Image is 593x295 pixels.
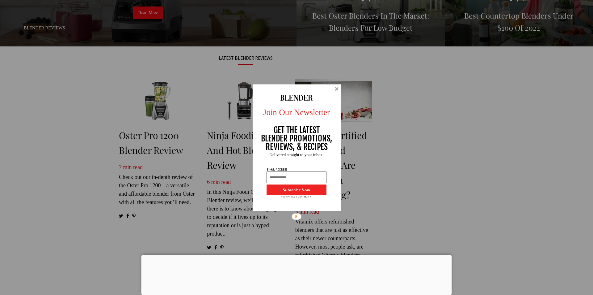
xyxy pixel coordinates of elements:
button: Subscribe Now [267,184,326,195]
p: Join Our Newsletter [248,106,345,118]
p: GET THE LATEST BLENDER PROMOTIONS, REVIEWS, & RECIPES [261,126,333,150]
iframe: Advertisement [141,255,452,293]
p: Delivered straight to your inbox. [248,152,345,156]
p: E-MAIL ADDRESS [266,168,288,171]
p: YOUR PRIVACY IS OUR PRIORITY [281,195,312,198]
